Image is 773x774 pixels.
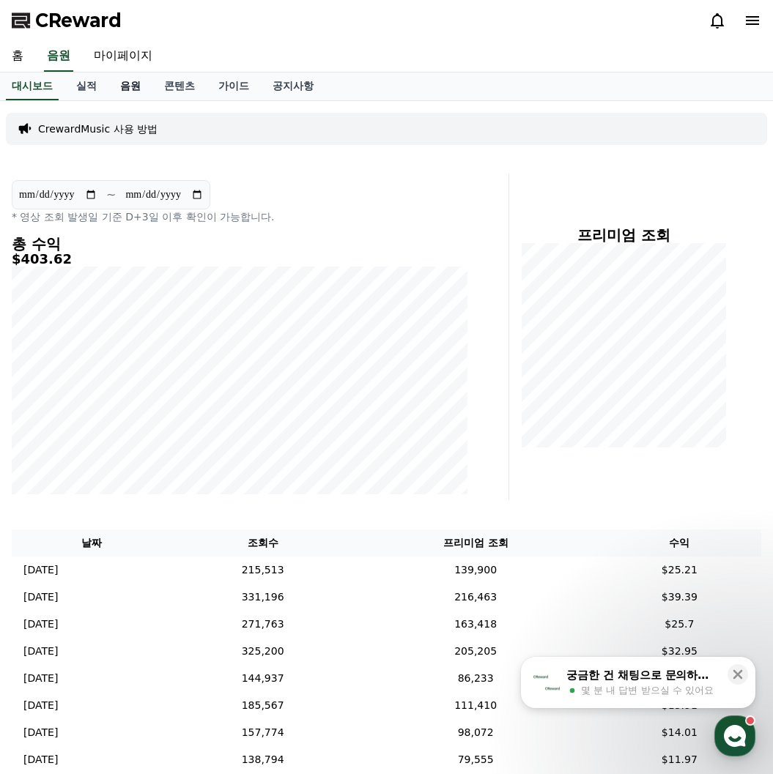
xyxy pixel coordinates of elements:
[598,638,761,665] td: $32.95
[152,72,207,100] a: 콘텐츠
[172,638,354,665] td: 325,200
[354,719,598,746] td: 98,072
[172,665,354,692] td: 144,937
[172,584,354,611] td: 331,196
[172,692,354,719] td: 185,567
[598,557,761,584] td: $25.21
[23,562,58,578] p: [DATE]
[44,41,73,72] a: 음원
[23,725,58,740] p: [DATE]
[97,464,189,501] a: 대화
[354,584,598,611] td: 216,463
[23,671,58,686] p: [DATE]
[598,719,761,746] td: $14.01
[106,186,116,204] p: ~
[172,746,354,773] td: 138,794
[23,644,58,659] p: [DATE]
[4,464,97,501] a: 홈
[12,529,172,557] th: 날짜
[172,611,354,638] td: 271,763
[12,252,467,267] h5: $403.62
[207,72,261,100] a: 가이드
[189,464,281,501] a: 설정
[35,9,122,32] span: CReward
[354,692,598,719] td: 111,410
[598,529,761,557] th: 수익
[354,638,598,665] td: 205,205
[12,236,467,252] h4: 총 수익
[354,529,598,557] th: 프리미엄 조회
[134,487,152,499] span: 대화
[261,72,325,100] a: 공지사항
[23,698,58,713] p: [DATE]
[172,557,354,584] td: 215,513
[64,72,108,100] a: 실적
[23,589,58,605] p: [DATE]
[354,557,598,584] td: 139,900
[172,719,354,746] td: 157,774
[38,122,158,136] a: CrewardMusic 사용 방법
[172,529,354,557] th: 조회수
[12,9,122,32] a: CReward
[226,486,244,498] span: 설정
[46,486,55,498] span: 홈
[521,227,726,243] h4: 프리미엄 조회
[12,209,467,224] p: * 영상 조회 발생일 기준 D+3일 이후 확인이 가능합니다.
[598,611,761,638] td: $25.7
[354,611,598,638] td: 163,418
[598,746,761,773] td: $11.97
[354,746,598,773] td: 79,555
[354,665,598,692] td: 86,233
[108,72,152,100] a: 음원
[23,617,58,632] p: [DATE]
[598,584,761,611] td: $39.39
[82,41,164,72] a: 마이페이지
[23,752,58,767] p: [DATE]
[6,72,59,100] a: 대시보드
